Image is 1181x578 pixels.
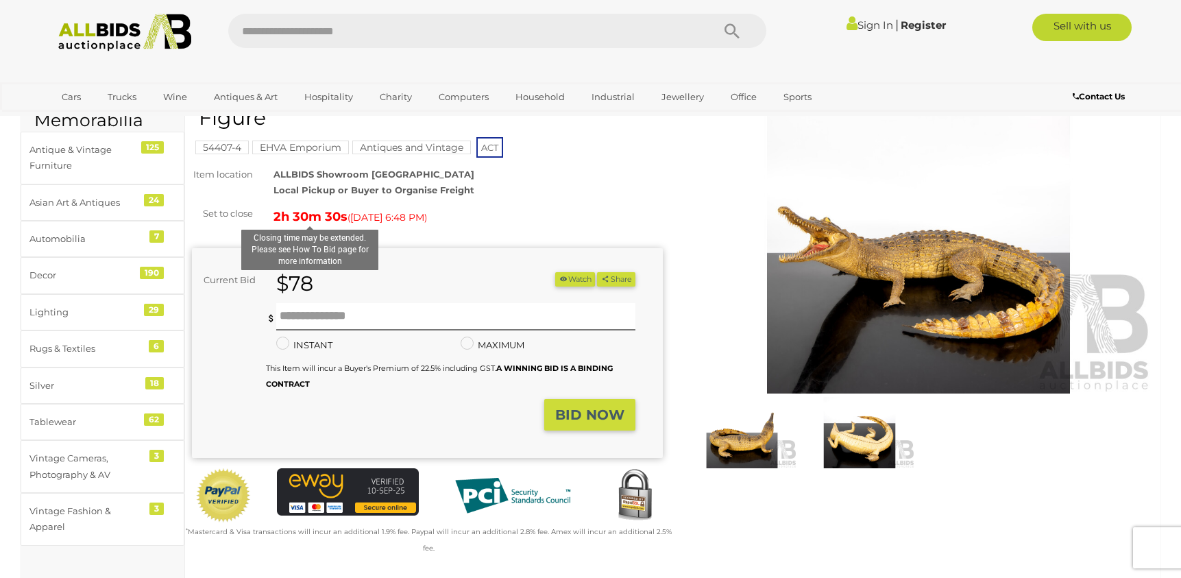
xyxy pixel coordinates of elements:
[555,407,624,423] strong: BID NOW
[205,86,287,108] a: Antiques & Art
[149,230,164,243] div: 7
[847,19,893,32] a: Sign In
[144,194,164,206] div: 24
[21,221,184,257] a: Automobilia 7
[241,230,378,270] div: Closing time may be extended. Please see How To Bid page for more information
[21,184,184,221] a: Asian Art & Antiques 24
[350,211,424,224] span: [DATE] 6:48 PM
[21,132,184,184] a: Antique & Vintage Furniture 125
[29,378,143,394] div: Silver
[145,377,164,389] div: 18
[29,304,143,320] div: Lighting
[273,209,348,224] strong: 2h 30m 30s
[51,14,199,51] img: Allbids.com.au
[804,397,915,468] img: Vintage Australian Taxidermy Crocodile Figure
[140,267,164,279] div: 190
[273,169,474,180] strong: ALLBIDS Showroom [GEOGRAPHIC_DATA]
[29,195,143,210] div: Asian Art & Antiques
[149,450,164,462] div: 3
[199,84,659,129] h1: Vintage Australian Taxidermy Crocodile Figure
[901,19,946,32] a: Register
[607,468,662,523] img: Secured by Rapid SSL
[21,257,184,293] a: Decor 190
[722,86,766,108] a: Office
[276,271,313,296] strong: $78
[895,17,899,32] span: |
[1073,89,1128,104] a: Contact Us
[186,527,672,552] small: Mastercard & Visa transactions will incur an additional 1.9% fee. Paypal will incur an additional...
[698,14,766,48] button: Search
[476,137,503,158] span: ACT
[141,141,164,154] div: 125
[29,267,143,283] div: Decor
[21,294,184,330] a: Lighting 29
[555,272,595,287] button: Watch
[53,108,168,131] a: [GEOGRAPHIC_DATA]
[1032,14,1132,41] a: Sell with us
[144,413,164,426] div: 62
[29,450,143,483] div: Vintage Cameras, Photography & AV
[277,468,419,516] img: eWAY Payment Gateway
[154,86,196,108] a: Wine
[352,141,471,154] mark: Antiques and Vintage
[21,368,184,404] a: Silver 18
[295,86,362,108] a: Hospitality
[507,86,574,108] a: Household
[555,272,595,287] li: Watch this item
[348,212,427,223] span: ( )
[144,304,164,316] div: 29
[29,341,143,357] div: Rugs & Textiles
[683,91,1154,394] img: Vintage Australian Taxidermy Crocodile Figure
[252,142,349,153] a: EHVA Emporium
[29,142,143,174] div: Antique & Vintage Furniture
[252,141,349,154] mark: EHVA Emporium
[461,337,524,353] label: MAXIMUM
[149,340,164,352] div: 6
[444,468,581,523] img: PCI DSS compliant
[53,86,90,108] a: Cars
[653,86,713,108] a: Jewellery
[21,330,184,367] a: Rugs & Textiles 6
[273,184,474,195] strong: Local Pickup or Buyer to Organise Freight
[430,86,498,108] a: Computers
[195,468,252,523] img: Official PayPal Seal
[597,272,635,287] button: Share
[276,337,332,353] label: INSTANT
[352,142,471,153] a: Antiques and Vintage
[583,86,644,108] a: Industrial
[195,141,249,154] mark: 54407-4
[544,399,635,431] button: BID NOW
[687,397,798,468] img: Vintage Australian Taxidermy Crocodile Figure
[21,493,184,546] a: Vintage Fashion & Apparel 3
[182,206,263,221] div: Set to close
[21,404,184,440] a: Tablewear 62
[775,86,820,108] a: Sports
[192,272,266,288] div: Current Bid
[371,86,421,108] a: Charity
[29,231,143,247] div: Automobilia
[1073,91,1125,101] b: Contact Us
[99,86,145,108] a: Trucks
[29,503,143,535] div: Vintage Fashion & Apparel
[21,440,184,493] a: Vintage Cameras, Photography & AV 3
[195,142,249,153] a: 54407-4
[34,93,171,130] h2: Antiques, Art & Memorabilia
[182,167,263,182] div: Item location
[29,414,143,430] div: Tablewear
[149,503,164,515] div: 3
[266,363,613,389] small: This Item will incur a Buyer's Premium of 22.5% including GST.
